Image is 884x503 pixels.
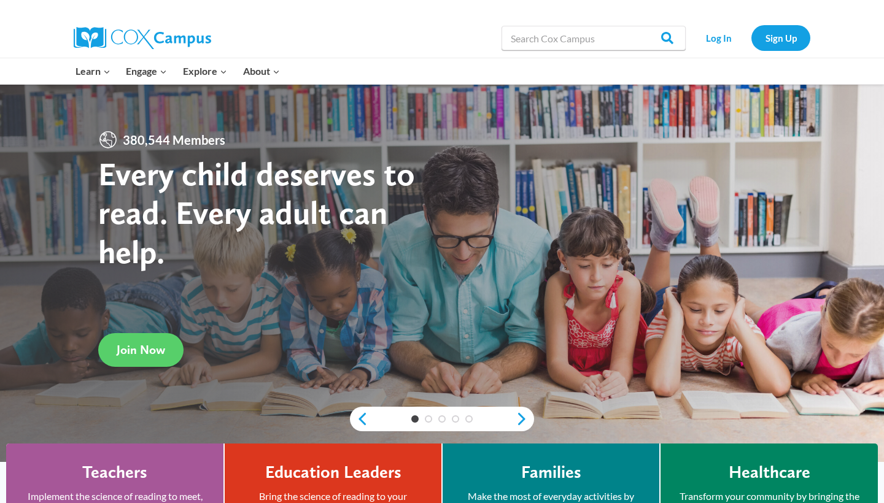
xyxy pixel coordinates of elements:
nav: Secondary Navigation [692,25,810,50]
a: 2 [425,415,432,423]
a: Sign Up [751,25,810,50]
span: About [243,63,280,79]
span: Learn [76,63,110,79]
a: 4 [452,415,459,423]
h4: Teachers [82,462,147,483]
span: Explore [183,63,227,79]
a: 5 [465,415,473,423]
strong: Every child deserves to read. Every adult can help. [98,154,415,271]
a: 1 [411,415,419,423]
span: 380,544 Members [118,130,230,150]
nav: Primary Navigation [68,58,287,84]
a: next [516,412,534,426]
img: Cox Campus [74,27,211,49]
h4: Families [521,462,581,483]
h4: Healthcare [729,462,810,483]
input: Search Cox Campus [502,26,686,50]
a: previous [350,412,368,426]
span: Join Now [117,342,165,357]
div: content slider buttons [350,407,534,431]
a: Log In [692,25,745,50]
a: Join Now [98,333,184,367]
span: Engage [126,63,167,79]
h4: Education Leaders [265,462,401,483]
a: 3 [438,415,446,423]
